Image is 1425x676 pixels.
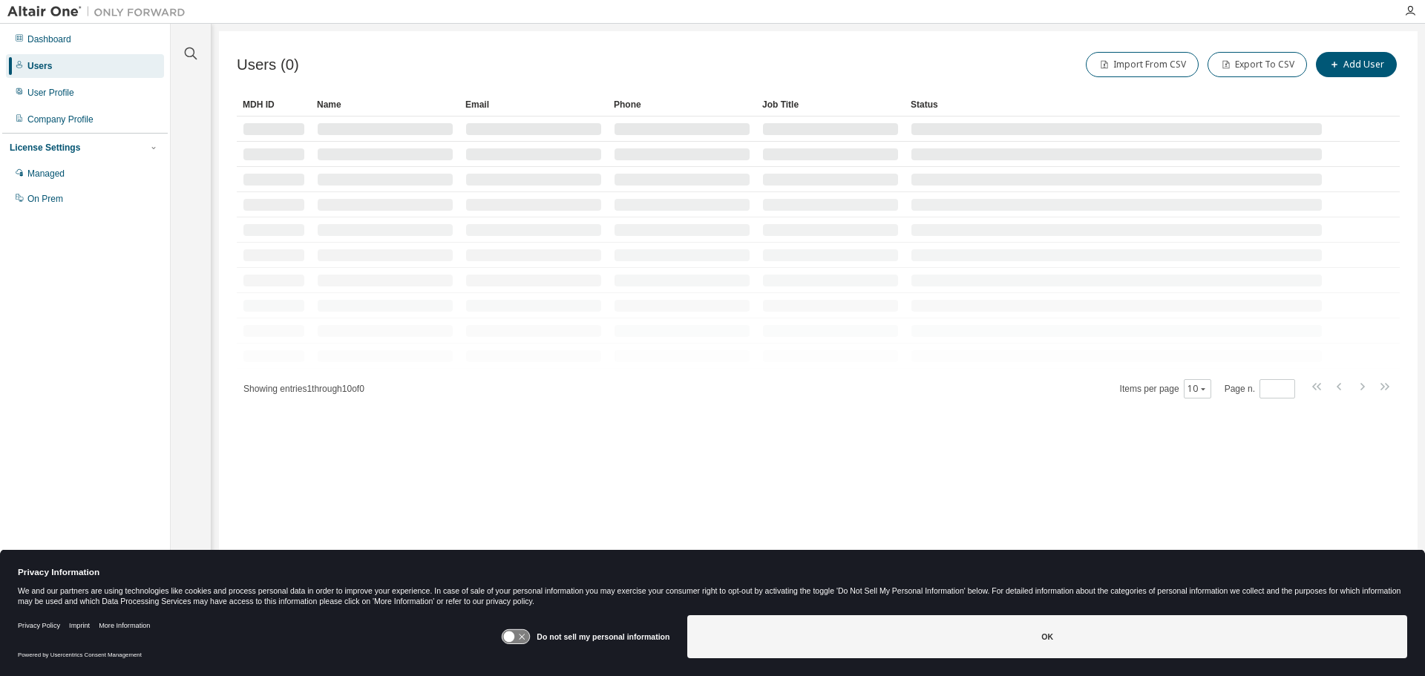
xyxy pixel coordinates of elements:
div: License Settings [10,142,80,154]
button: Import From CSV [1086,52,1199,77]
div: MDH ID [243,93,305,117]
span: Users (0) [237,56,299,73]
button: Add User [1316,52,1397,77]
div: Company Profile [27,114,94,125]
span: Page n. [1225,379,1295,398]
div: On Prem [27,193,63,205]
div: Users [27,60,52,72]
span: Showing entries 1 through 10 of 0 [243,384,364,394]
div: Status [911,93,1323,117]
div: Job Title [762,93,899,117]
button: Export To CSV [1208,52,1307,77]
span: Items per page [1120,379,1211,398]
div: User Profile [27,87,74,99]
div: Managed [27,168,65,180]
img: Altair One [7,4,193,19]
div: Email [465,93,602,117]
div: Name [317,93,453,117]
div: Phone [614,93,750,117]
div: Dashboard [27,33,71,45]
button: 10 [1187,383,1208,395]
